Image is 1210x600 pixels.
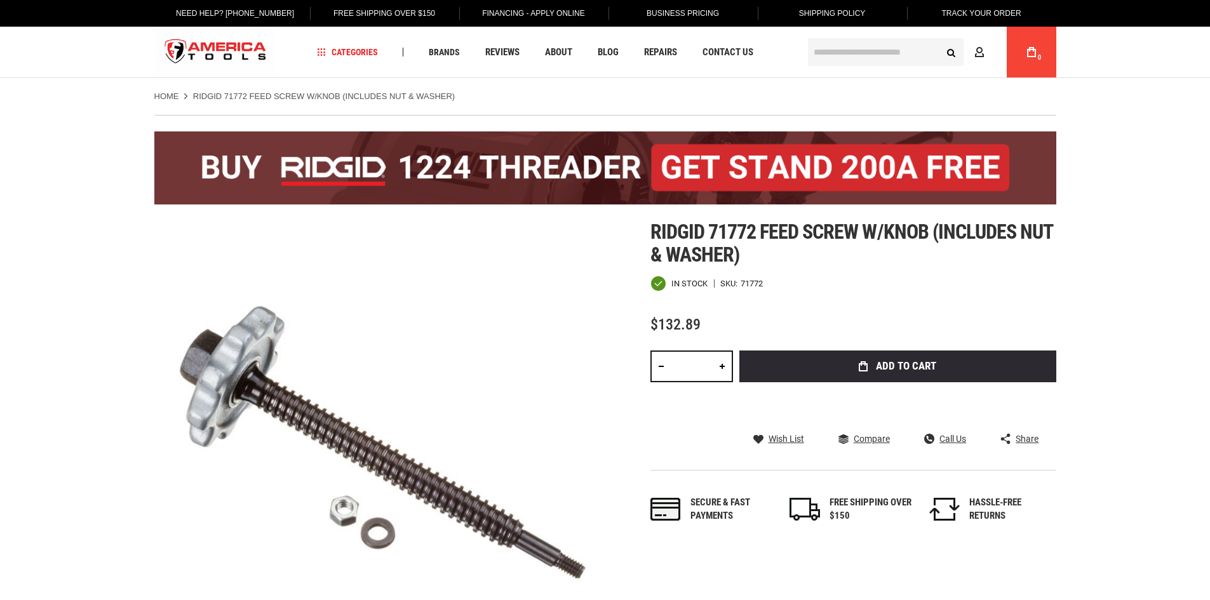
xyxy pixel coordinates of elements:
[741,279,763,288] div: 71772
[769,434,804,443] span: Wish List
[838,433,890,444] a: Compare
[737,386,1059,391] iframe: Secure express checkout frame
[939,40,964,64] button: Search
[739,350,1056,382] button: Add to Cart
[193,91,455,101] strong: RIDGID 71772 FEED SCREW W/KNOB (INCLUDES NUT & WASHER)
[939,434,966,443] span: Call Us
[830,496,912,523] div: FREE SHIPPING OVER $150
[702,48,753,57] span: Contact Us
[545,48,572,57] span: About
[650,316,701,333] span: $132.89
[799,9,866,18] span: Shipping Policy
[876,361,936,371] span: Add to Cart
[929,498,960,521] img: returns
[429,48,460,57] span: Brands
[650,220,1053,267] span: Ridgid 71772 feed screw w/knob (includes nut & washer)
[790,498,820,521] img: shipping
[969,496,1052,523] div: HASSLE-FREE RETURNS
[154,91,179,102] a: Home
[690,496,773,523] div: Secure & fast payments
[1019,27,1044,77] a: 0
[671,279,708,288] span: In stock
[154,29,278,76] a: store logo
[1038,54,1042,61] span: 0
[720,279,741,288] strong: SKU
[854,434,890,443] span: Compare
[1016,434,1039,443] span: Share
[924,433,966,444] a: Call Us
[311,44,384,61] a: Categories
[480,44,525,61] a: Reviews
[650,276,708,291] div: Availability
[753,433,804,444] a: Wish List
[154,131,1056,204] img: BOGO: Buy the RIDGID® 1224 Threader (26092), get the 92467 200A Stand FREE!
[539,44,578,61] a: About
[644,48,677,57] span: Repairs
[317,48,378,57] span: Categories
[423,44,466,61] a: Brands
[485,48,520,57] span: Reviews
[154,29,278,76] img: America Tools
[592,44,624,61] a: Blog
[638,44,683,61] a: Repairs
[598,48,619,57] span: Blog
[650,498,681,521] img: payments
[697,44,759,61] a: Contact Us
